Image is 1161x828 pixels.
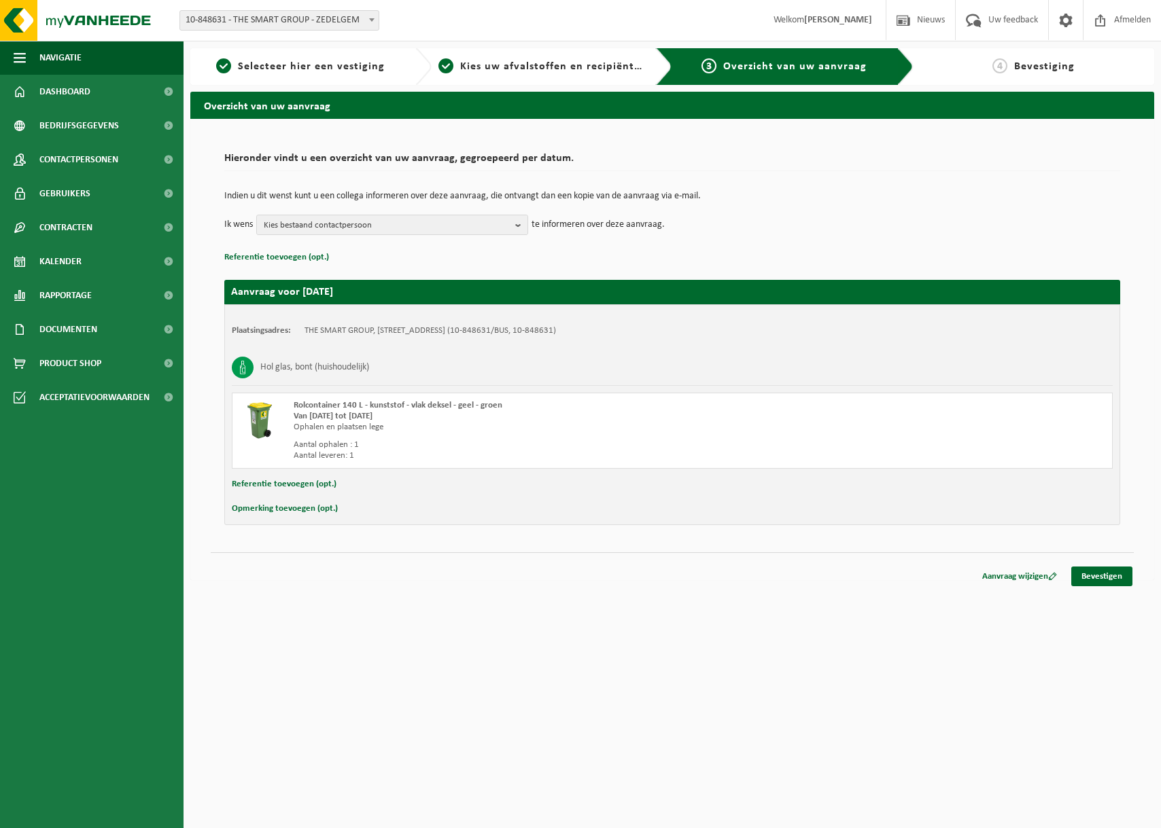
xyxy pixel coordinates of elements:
td: THE SMART GROUP, [STREET_ADDRESS] (10-848631/BUS, 10-848631) [305,325,556,336]
span: Overzicht van uw aanvraag [723,61,867,72]
strong: Aanvraag voor [DATE] [231,287,333,298]
a: Bevestigen [1071,566,1132,586]
span: Dashboard [39,75,90,109]
span: Kies uw afvalstoffen en recipiënten [460,61,647,72]
span: Bevestiging [1014,61,1075,72]
button: Referentie toevoegen (opt.) [232,475,336,493]
span: 2 [438,58,453,73]
span: 10-848631 - THE SMART GROUP - ZEDELGEM [180,11,379,30]
span: Documenten [39,312,97,346]
p: Indien u dit wenst kunt u een collega informeren over deze aanvraag, die ontvangt dan een kopie v... [224,192,1120,201]
span: Contactpersonen [39,143,118,177]
a: 2Kies uw afvalstoffen en recipiënten [438,58,646,75]
p: Ik wens [224,215,253,235]
div: Aantal ophalen : 1 [294,439,727,450]
span: Rapportage [39,278,92,312]
button: Kies bestaand contactpersoon [256,215,528,235]
h2: Overzicht van uw aanvraag [190,92,1154,118]
span: 3 [701,58,716,73]
span: Product Shop [39,346,101,380]
span: 10-848631 - THE SMART GROUP - ZEDELGEM [179,10,379,31]
div: Ophalen en plaatsen lege [294,422,727,433]
strong: Van [DATE] tot [DATE] [294,412,372,420]
strong: [PERSON_NAME] [804,15,872,25]
div: Aantal leveren: 1 [294,450,727,461]
span: Bedrijfsgegevens [39,109,119,143]
span: Rolcontainer 140 L - kunststof - vlak deksel - geel - groen [294,401,502,410]
strong: Plaatsingsadres: [232,326,291,335]
a: 1Selecteer hier een vestiging [197,58,404,75]
span: Contracten [39,211,92,245]
img: WB-0140-HPE-GN-50.png [239,400,280,441]
button: Opmerking toevoegen (opt.) [232,500,338,518]
button: Referentie toevoegen (opt.) [224,249,329,266]
h2: Hieronder vindt u een overzicht van uw aanvraag, gegroepeerd per datum. [224,153,1120,171]
span: Kalender [39,245,82,278]
span: 1 [216,58,231,73]
span: Kies bestaand contactpersoon [264,215,510,236]
h3: Hol glas, bont (huishoudelijk) [260,357,369,378]
span: Navigatie [39,41,82,75]
span: Selecteer hier een vestiging [238,61,385,72]
span: Gebruikers [39,177,90,211]
a: Aanvraag wijzigen [972,566,1067,586]
span: 4 [992,58,1007,73]
span: Acceptatievoorwaarden [39,380,150,414]
p: te informeren over deze aanvraag. [532,215,665,235]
